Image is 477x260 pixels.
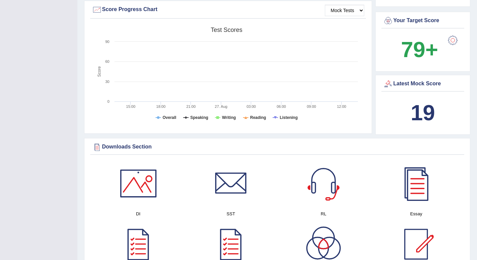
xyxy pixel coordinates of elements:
div: Your Target Score [383,16,463,26]
b: 19 [411,100,435,125]
tspan: 27. Aug [215,104,227,109]
text: 18:00 [156,104,166,109]
tspan: Score [97,66,102,77]
b: 79+ [401,37,438,62]
tspan: Listening [280,115,298,120]
text: 09:00 [307,104,316,109]
tspan: Overall [163,115,176,120]
h4: DI [95,210,181,217]
text: 90 [105,40,109,44]
text: 60 [105,59,109,63]
text: 15:00 [126,104,136,109]
h4: Essay [373,210,459,217]
text: 06:00 [277,104,286,109]
tspan: Writing [222,115,236,120]
text: 03:00 [246,104,256,109]
div: Score Progress Chart [92,5,364,15]
text: 12:00 [337,104,346,109]
tspan: Speaking [190,115,208,120]
text: 21:00 [186,104,196,109]
tspan: Reading [250,115,266,120]
text: 30 [105,80,109,84]
text: 0 [107,99,109,103]
tspan: Test scores [211,27,242,33]
div: Latest Mock Score [383,79,463,89]
div: Downloads Section [92,142,463,152]
h4: SST [188,210,274,217]
h4: RL [281,210,367,217]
